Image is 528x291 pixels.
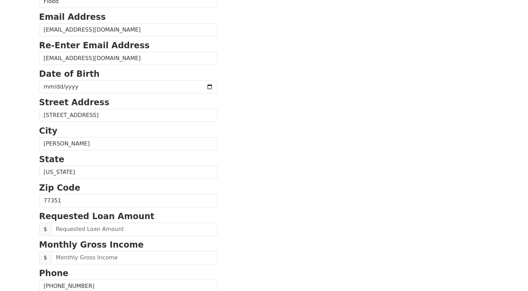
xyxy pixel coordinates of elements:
[39,155,65,164] strong: State
[39,69,100,79] strong: Date of Birth
[39,52,218,65] input: Re-Enter Email Address
[39,194,218,207] input: Zip Code
[51,251,218,264] input: Monthly Gross Income
[39,211,154,221] strong: Requested Loan Amount
[39,223,52,236] span: $
[39,268,69,278] strong: Phone
[39,251,52,264] span: $
[39,109,218,122] input: Street Address
[39,41,150,50] strong: Re-Enter Email Address
[39,183,81,193] strong: Zip Code
[39,239,218,251] p: Monthly Gross Income
[39,12,106,22] strong: Email Address
[39,126,58,136] strong: City
[39,23,218,36] input: Email Address
[39,98,110,107] strong: Street Address
[51,223,218,236] input: Requested Loan Amount
[39,137,218,150] input: City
